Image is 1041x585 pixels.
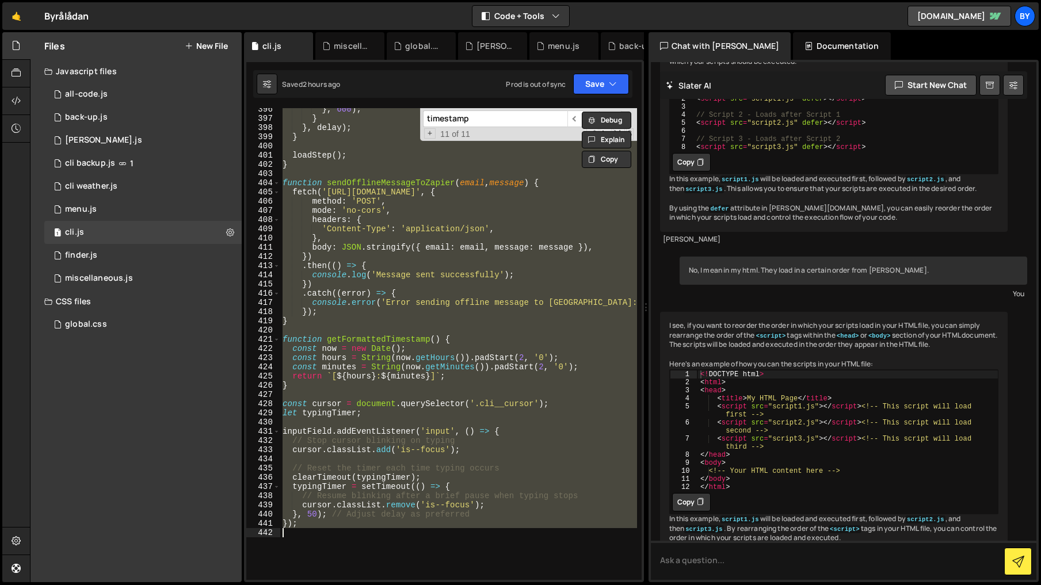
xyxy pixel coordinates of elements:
button: Copy [672,493,711,511]
div: miscellaneous.js [65,273,133,284]
div: [PERSON_NAME] [663,235,1005,244]
div: 6 [670,419,697,435]
div: 429 [246,408,280,418]
div: Javascript files [30,60,242,83]
div: cli weather.js [65,181,117,192]
div: 422 [246,344,280,353]
div: global.css [65,319,107,330]
div: 411 [246,243,280,252]
div: 417 [246,298,280,307]
div: finder.js [65,250,97,261]
div: 10338/23371.js [44,221,242,244]
div: 10338/45687.js [44,175,242,198]
a: 🤙 [2,2,30,30]
div: 10338/35579.js [44,83,242,106]
div: In [PERSON_NAME][DOMAIN_NAME], you can control the order in which your scripts load by using the ... [660,18,1008,232]
div: 425 [246,372,280,381]
div: 396 [246,105,280,114]
code: script2.js [906,515,945,523]
div: cli.js [65,227,84,238]
div: 431 [246,427,280,436]
div: 3 [670,103,693,111]
div: 427 [246,390,280,399]
div: 7 [670,135,693,143]
div: 423 [246,353,280,362]
div: Documentation [793,32,890,60]
div: 8 [670,143,693,151]
button: Debug [582,112,631,129]
code: <script> [755,332,787,340]
div: back-up.js [65,112,108,123]
div: 424 [246,362,280,372]
div: 409 [246,224,280,234]
span: 1 [54,229,61,238]
div: 12 [670,483,697,491]
div: By [1015,6,1035,26]
button: Start new chat [885,75,977,95]
div: 426 [246,381,280,390]
div: 8 [670,451,697,459]
div: 433 [246,445,280,454]
div: 415 [246,280,280,289]
div: CSS files [30,290,242,313]
code: defer [709,205,730,213]
button: Copy [582,151,631,168]
div: 414 [246,270,280,280]
div: 5 [670,403,697,419]
div: 10338/45237.js [44,267,242,290]
div: 410 [246,234,280,243]
div: 401 [246,151,280,160]
div: 2 [670,95,693,103]
div: 441 [246,519,280,528]
div: 4 [670,111,693,119]
div: Prod is out of sync [506,79,566,89]
code: script1.js [720,175,760,183]
div: 10338/45238.js [44,198,242,221]
div: miscellaneous.js [334,40,371,52]
div: 7 [670,435,697,451]
code: script1.js [720,515,760,523]
div: 430 [246,418,280,427]
div: 2 [670,378,697,387]
div: Byrålådan [44,9,89,23]
span: ​ [567,110,584,127]
div: You [682,288,1025,300]
div: 10 [670,467,697,475]
div: 9 [670,459,697,467]
div: 416 [246,289,280,298]
div: all-code.js [65,89,108,100]
div: 1 [670,370,697,378]
span: Toggle Replace mode [424,128,436,139]
div: Saved [282,79,341,89]
div: 11 [670,475,697,483]
div: [PERSON_NAME].js [476,40,513,52]
div: 439 [246,500,280,510]
div: 412 [246,252,280,261]
div: 10338/45273.js [44,129,242,152]
div: 404 [246,178,280,188]
div: 399 [246,132,280,142]
code: script3.js [684,525,724,533]
button: Explain [582,131,631,148]
div: 10338/24973.js [44,244,242,267]
div: 434 [246,454,280,464]
div: [PERSON_NAME].js [65,135,142,146]
div: 419 [246,316,280,326]
div: cli backup.js [65,158,115,169]
code: script2.js [906,175,945,183]
div: 4 [670,395,697,403]
code: script3.js [684,185,724,193]
div: 421 [246,335,280,344]
div: 5 [670,119,693,127]
span: Search In Selection [626,128,634,140]
div: 413 [246,261,280,270]
div: 406 [246,197,280,206]
div: 438 [246,491,280,500]
button: Save [573,74,629,94]
div: 402 [246,160,280,169]
div: I see, if you want to reorder the order in which your scripts load in your HTML file, you can sim... [660,312,1008,582]
div: 437 [246,482,280,491]
div: No, I mean in my html. They load in a certain order from [PERSON_NAME]. [680,257,1028,285]
div: 408 [246,215,280,224]
h2: Slater AI [666,80,712,91]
